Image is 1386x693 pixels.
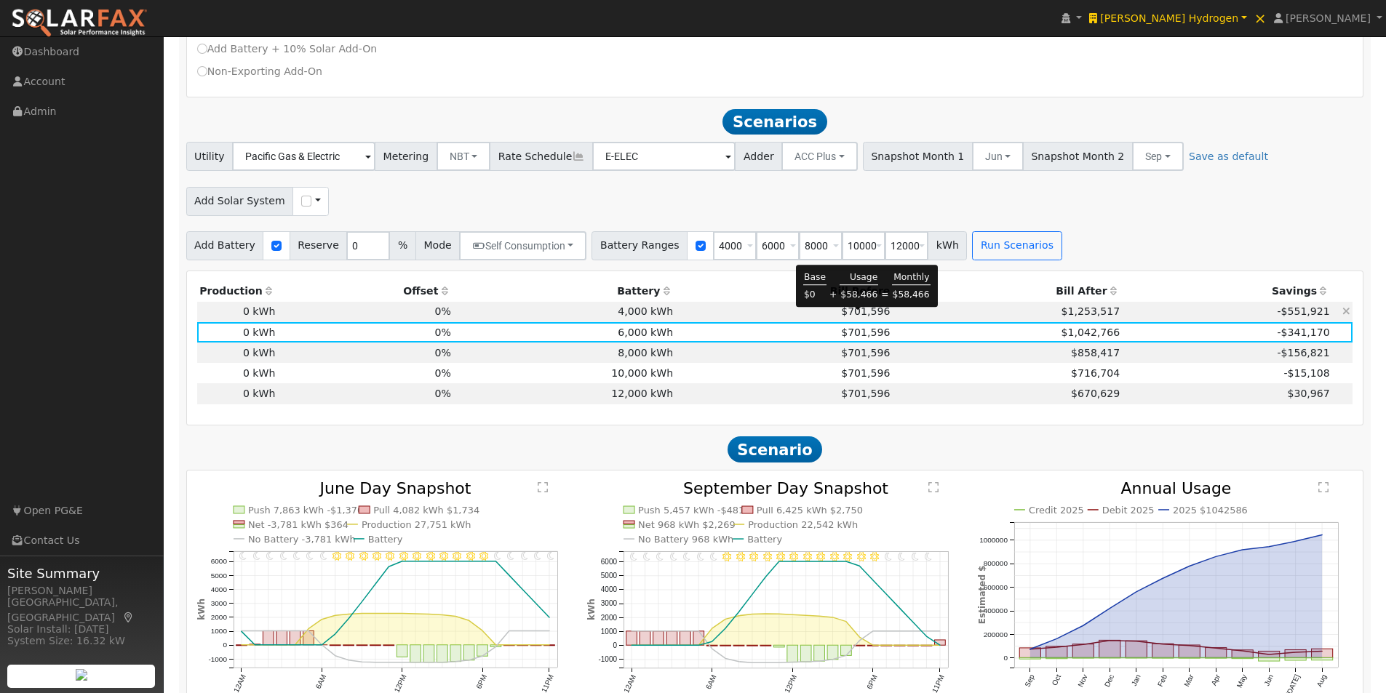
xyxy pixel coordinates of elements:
circle: onclick="" [818,560,821,563]
circle: onclick="" [468,620,471,622]
span: % [389,231,415,260]
th: Battery [453,281,675,302]
i: 5PM - Clear [856,552,865,561]
td: = [880,288,889,303]
span: kWh [928,231,967,260]
text: Net 968 kWh $2,269 [638,519,736,530]
circle: onclick="" [764,612,767,615]
circle: onclick="" [778,613,781,616]
text: 400000 [984,607,1008,615]
circle: onclick="" [872,630,875,633]
i: 2PM - Clear [426,552,435,561]
i: 4PM - Clear [453,552,461,561]
a: Save as default [1189,149,1268,164]
text: kWh [196,599,207,621]
td: $58,466 [892,288,931,303]
i: 3PM - Clear [830,552,839,561]
circle: onclick="" [266,630,269,633]
span: Utility [186,142,234,171]
circle: onclick="" [1134,589,1139,595]
circle: onclick="" [885,593,888,596]
button: ACC Plus [781,142,858,171]
span: Site Summary [7,564,156,583]
span: Metering [375,142,437,171]
circle: onclick="" [630,630,633,633]
circle: onclick="" [1080,623,1086,629]
circle: onclick="" [724,618,727,621]
circle: onclick="" [521,644,524,646]
circle: onclick="" [791,614,794,617]
circle: onclick="" [387,612,390,615]
circle: onclick="" [307,628,310,630]
circle: onclick="" [1187,564,1192,569]
span: $701,596 [841,347,890,358]
span: Battery Ranges [592,231,688,260]
circle: onclick="" [320,644,323,646]
circle: onclick="" [858,639,861,642]
span: Scenario [728,436,823,462]
circle: onclick="" [521,588,524,591]
circle: onclick="" [818,614,821,617]
img: SolarFax [11,8,148,39]
text: Net -3,781 kWh $364 [248,519,349,530]
circle: onclick="" [939,630,941,633]
td: 6,000 kWh [453,322,675,343]
rect: onclick="" [934,640,945,645]
input: Add Battery + 10% Solar Add-On [197,44,207,54]
td: $0 [803,288,827,303]
circle: onclick="" [684,630,687,633]
td: 8,000 kWh [453,343,675,363]
circle: onclick="" [240,644,243,646]
span: $701,596 [841,388,890,399]
text: Annual Usage [1121,479,1232,497]
button: Sep [1132,142,1184,171]
td: Usage [840,270,878,285]
th: Production [197,281,278,302]
button: Jun [972,142,1024,171]
span: -$156,821 [1277,347,1329,358]
span: Mode [415,231,460,260]
text: 2025 $1042586 [1173,505,1248,516]
td: 10,000 kWh [453,363,675,383]
div: System Size: 16.32 kW [7,633,156,649]
rect: onclick="" [640,631,650,645]
rect: onclick="" [1099,641,1120,658]
text:  [538,481,548,493]
i: 5AM - Clear [306,552,314,561]
i: 8PM - Clear [507,552,514,561]
circle: onclick="" [240,630,243,633]
th: Bill After [893,281,1123,302]
circle: onclick="" [401,560,404,563]
circle: onclick="" [805,560,808,563]
text: 6000 [210,558,227,566]
text: Push 7,863 kWh -$1,370 [248,505,364,516]
text: 3000 [210,600,227,608]
circle: onclick="" [644,630,647,633]
span: Rate Schedule [490,142,593,171]
span: Reserve [290,231,348,260]
text: 3000 [601,600,618,608]
circle: onclick="" [724,627,727,630]
circle: onclick="" [872,579,875,582]
text: Battery [368,534,403,545]
i: 1AM - Clear [253,552,260,561]
circle: onclick="" [535,630,538,633]
text: 600000 [984,583,1008,591]
circle: onclick="" [845,560,848,563]
i: 3PM - Clear [439,552,448,561]
i: 3AM - Clear [279,552,287,561]
text: 200000 [984,630,1008,638]
text: 0 [613,641,618,649]
circle: onclick="" [468,560,471,563]
circle: onclick="" [307,630,310,633]
td: $58,466 [840,288,878,303]
i: 5PM - Clear [466,552,475,561]
circle: onclick="" [414,612,417,615]
circle: onclick="" [831,616,834,619]
circle: onclick="" [711,627,714,630]
i: 11AM - Clear [776,552,785,561]
rect: onclick="" [290,631,300,645]
circle: onclick="" [1293,539,1299,545]
i: 6AM - Clear [320,552,327,561]
circle: onclick="" [414,560,417,563]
